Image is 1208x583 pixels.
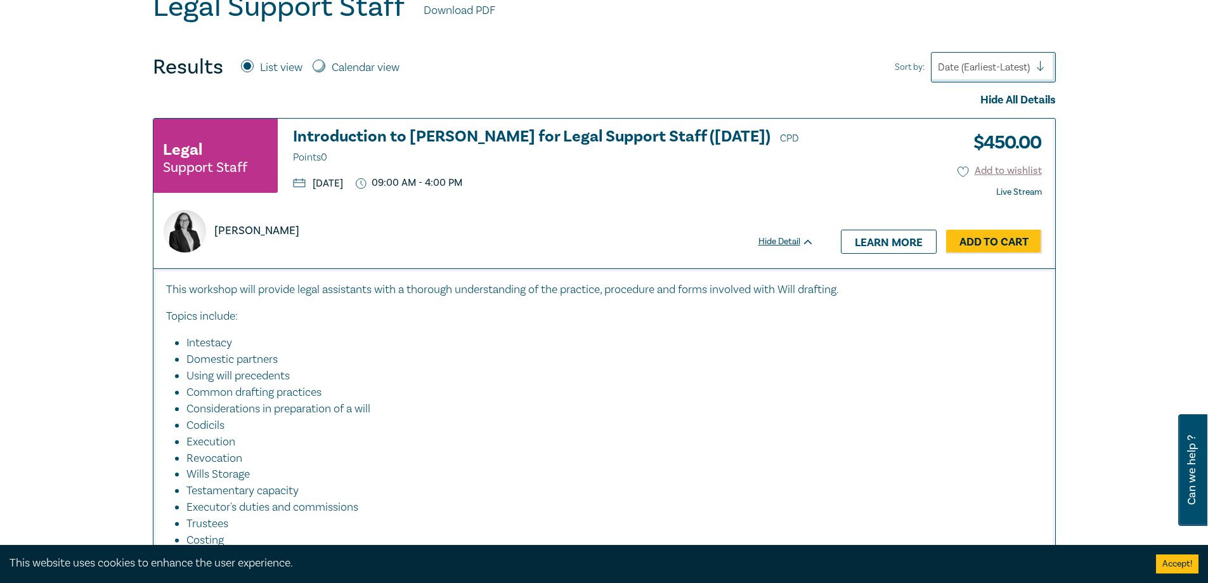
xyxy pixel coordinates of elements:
li: Using will precedents [186,368,1030,384]
div: Hide Detail [758,235,828,248]
a: Learn more [841,230,937,254]
p: [PERSON_NAME] [214,223,299,239]
li: Costing [186,532,1042,549]
li: Intestacy [186,335,1030,351]
p: [DATE] [293,178,343,188]
a: Introduction to [PERSON_NAME] for Legal Support Staff ([DATE]) CPD Points0 [293,128,814,166]
span: Can we help ? [1186,422,1198,518]
input: Sort by [938,60,940,74]
h3: Legal [163,138,202,161]
a: Download PDF [424,3,495,19]
button: Add to wishlist [958,164,1042,178]
li: Executor's duties and commissions [186,499,1030,516]
span: Sort by: [895,60,925,74]
li: Considerations in preparation of a will [186,401,1030,417]
li: Wills Storage [186,466,1030,483]
p: Topics include: [166,308,1042,325]
strong: Live Stream [996,187,1042,198]
li: Revocation [186,450,1030,467]
h3: $ 450.00 [964,128,1042,157]
li: Testamentary capacity [186,483,1030,499]
h4: Results [153,55,223,80]
div: This website uses cookies to enhance the user experience. [10,555,1137,572]
label: Calendar view [332,60,399,76]
li: Trustees [186,516,1030,532]
label: List view [260,60,302,76]
p: 09:00 AM - 4:00 PM [356,177,463,189]
li: Common drafting practices [186,384,1030,401]
p: This workshop will provide legal assistants with a thorough understanding of the practice, proced... [166,282,1042,298]
img: https://s3.ap-southeast-2.amazonaws.com/leo-cussen-store-production-content/Contacts/Naomi%20Guye... [164,210,206,252]
button: Accept cookies [1156,554,1198,573]
h3: Introduction to [PERSON_NAME] for Legal Support Staff ([DATE]) [293,128,814,166]
li: Domestic partners [186,351,1030,368]
small: Support Staff [163,161,247,174]
li: Codicils [186,417,1030,434]
div: Hide All Details [153,92,1056,108]
li: Execution [186,434,1030,450]
a: Add to Cart [946,230,1042,254]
